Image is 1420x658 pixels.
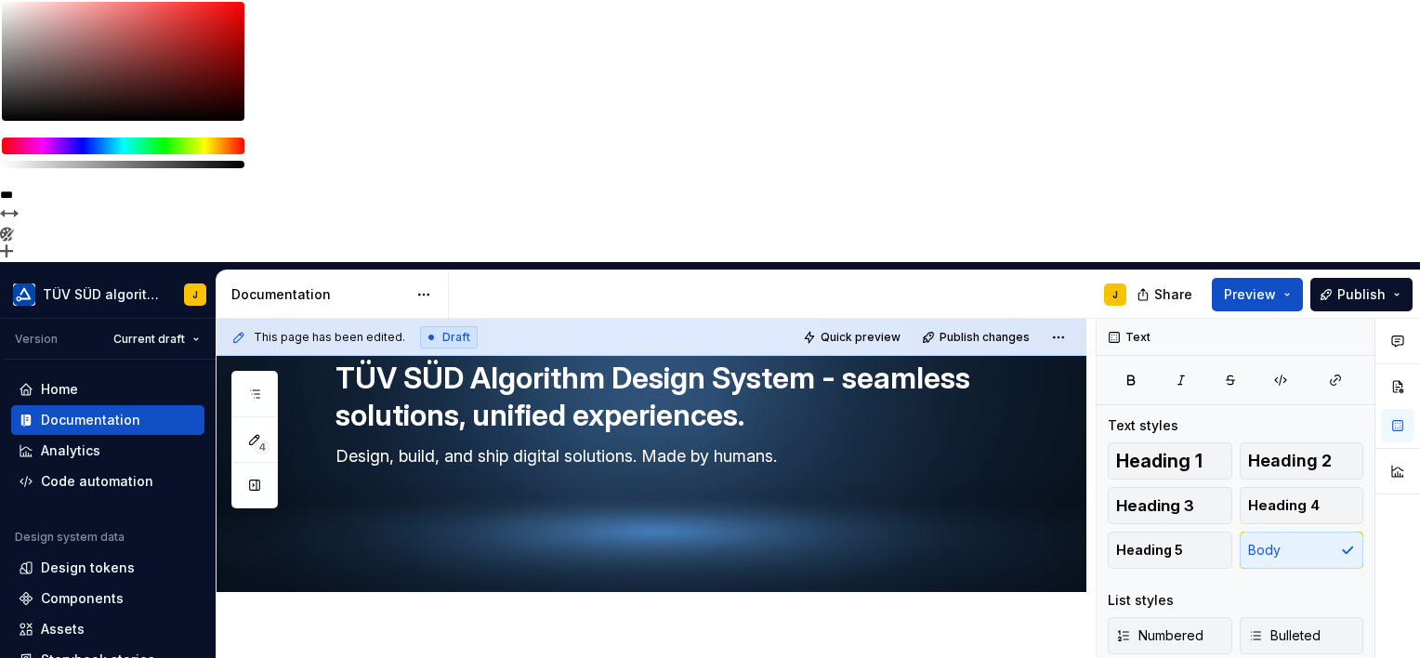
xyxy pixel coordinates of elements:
span: This page has been edited. [254,330,405,345]
div: Home [41,380,78,399]
div: Documentation [231,285,407,304]
span: Share [1154,285,1192,304]
span: Heading 3 [1116,496,1194,515]
button: Current draft [105,326,208,352]
div: Assets [41,620,85,638]
span: Heading 5 [1116,541,1183,559]
button: TÜV SÜD algorithmJ [4,274,212,314]
button: Quick preview [797,324,909,350]
span: Publish [1337,285,1386,304]
button: Heading 1 [1108,442,1232,480]
div: Components [41,589,124,608]
span: Numbered [1116,626,1203,645]
span: Preview [1224,285,1276,304]
button: Heading 4 [1240,487,1364,524]
button: Numbered [1108,617,1232,654]
img: b580ff83-5aa9-44e3-bf1e-f2d94e587a2d.png [13,283,35,306]
span: Heading 1 [1116,452,1203,470]
textarea: TÜV SÜD Algorithm Design System - seamless solutions, unified experiences. [332,356,1008,438]
button: Share [1127,278,1204,311]
div: Code automation [41,472,153,491]
span: 4 [255,440,270,454]
div: J [192,287,198,302]
a: Assets [11,614,204,644]
span: Draft [442,330,470,345]
span: Publish changes [940,330,1030,345]
button: Preview [1212,278,1303,311]
textarea: Design, build, and ship digital solutions. Made by humans. [332,441,1008,471]
a: Code automation [11,467,204,496]
button: Heading 3 [1108,487,1232,524]
span: Bulleted [1248,626,1321,645]
div: List styles [1108,591,1174,610]
a: Analytics [11,436,204,466]
div: Design tokens [41,559,135,577]
button: Bulleted [1240,617,1364,654]
button: Heading 5 [1108,532,1232,569]
div: Text styles [1108,416,1178,435]
div: Analytics [41,441,100,460]
div: Version [15,332,58,347]
button: Publish changes [916,324,1038,350]
a: Documentation [11,405,204,435]
a: Home [11,375,204,404]
span: Heading 4 [1248,496,1320,515]
span: Current draft [113,332,185,347]
div: Documentation [41,411,140,429]
div: Design system data [15,530,125,545]
div: TÜV SÜD algorithm [43,285,162,304]
button: Publish [1310,278,1413,311]
button: Heading 2 [1240,442,1364,480]
div: J [1112,287,1118,302]
span: Quick preview [821,330,901,345]
span: Heading 2 [1248,452,1332,470]
a: Design tokens [11,553,204,583]
a: Components [11,584,204,613]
